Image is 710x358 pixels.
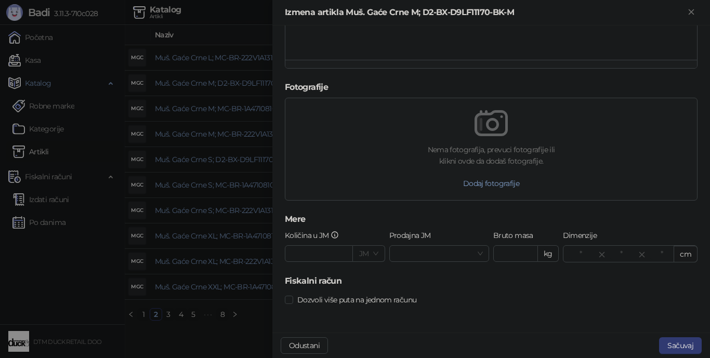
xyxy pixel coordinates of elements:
button: Zatvori [685,6,698,19]
h5: Fotografije [285,81,698,94]
input: Bruto masa [494,246,537,261]
span: emptyNema fotografija, prevuci fotografije iliklikni ovde da dodaš fotografije.Dodaj fotografije [419,98,563,200]
h5: Mere [285,213,698,226]
div: Izmena artikla Muš. Gaće Crne M; D2-BX-D9LF11170-BK-M [285,6,685,19]
span: to [637,250,646,258]
h5: Fiskalni račun [285,275,698,287]
img: empty [475,107,508,140]
span: to [597,250,606,258]
button: Sačuvaj [659,337,702,354]
div: Nema fotografija, prevuci fotografije ili klikni ovde da dodaš fotografije. [428,144,555,167]
label: Dimenzije [563,230,603,241]
label: Količina u JM [285,230,345,241]
button: Odustani [281,337,328,354]
span: Dozvoli više puta na jednom računu [293,294,420,306]
label: Bruto masa [493,230,540,241]
button: Dodaj fotografije [455,175,528,192]
label: Prodajna JM [389,230,437,241]
input: Prodajna JM [396,246,474,261]
div: kg [538,245,559,262]
span: cm [674,246,698,262]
